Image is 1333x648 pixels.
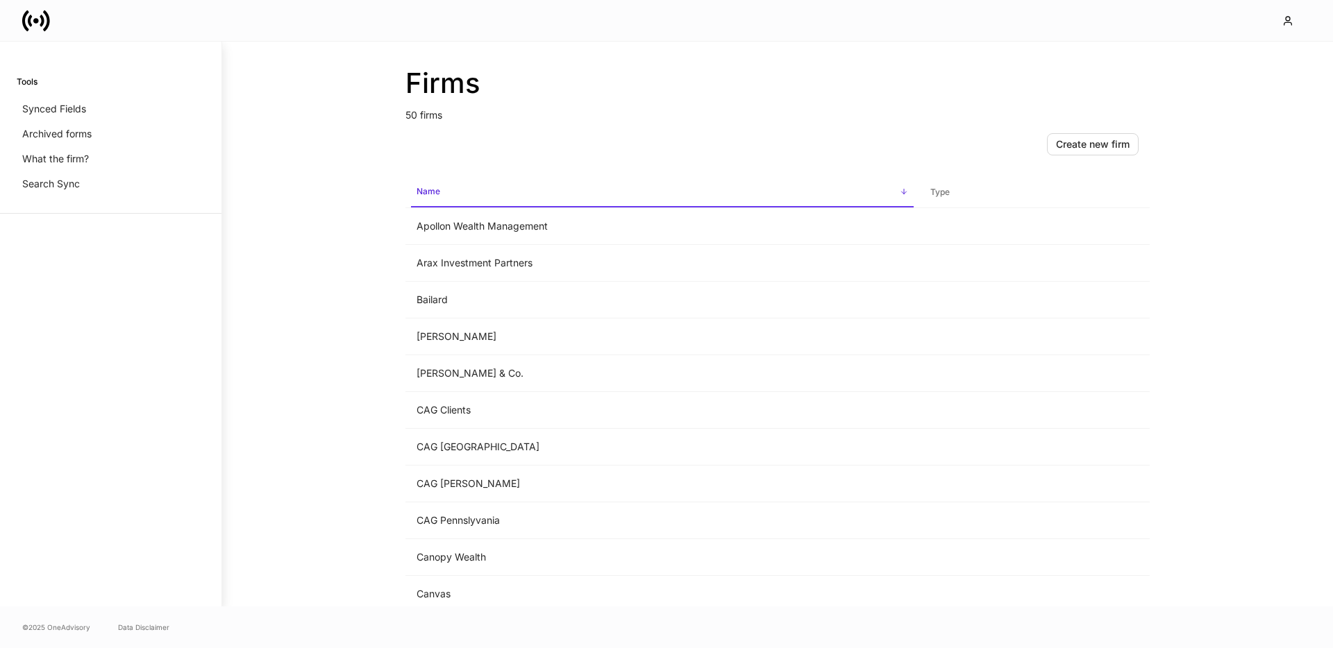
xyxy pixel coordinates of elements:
[417,185,440,198] h6: Name
[405,208,919,245] td: Apollon Wealth Management
[405,466,919,502] td: CAG [PERSON_NAME]
[411,178,914,207] span: Name
[405,576,919,613] td: Canvas
[22,102,86,116] p: Synced Fields
[405,429,919,466] td: CAG [GEOGRAPHIC_DATA]
[405,355,919,392] td: [PERSON_NAME] & Co.
[405,245,919,282] td: Arax Investment Partners
[925,178,1144,207] span: Type
[405,100,1150,122] p: 50 firms
[1047,133,1139,155] button: Create new firm
[405,67,1150,100] h2: Firms
[405,392,919,429] td: CAG Clients
[22,177,80,191] p: Search Sync
[22,127,92,141] p: Archived forms
[405,318,919,355] td: [PERSON_NAME]
[17,171,205,196] a: Search Sync
[17,121,205,146] a: Archived forms
[22,152,89,166] p: What the firm?
[1056,139,1130,149] div: Create new firm
[405,539,919,576] td: Canopy Wealth
[405,502,919,539] td: CAG Pennslyvania
[17,75,37,88] h6: Tools
[118,622,169,633] a: Data Disclaimer
[17,146,205,171] a: What the firm?
[405,282,919,318] td: Bailard
[930,185,950,198] h6: Type
[17,96,205,121] a: Synced Fields
[22,622,90,633] span: © 2025 OneAdvisory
